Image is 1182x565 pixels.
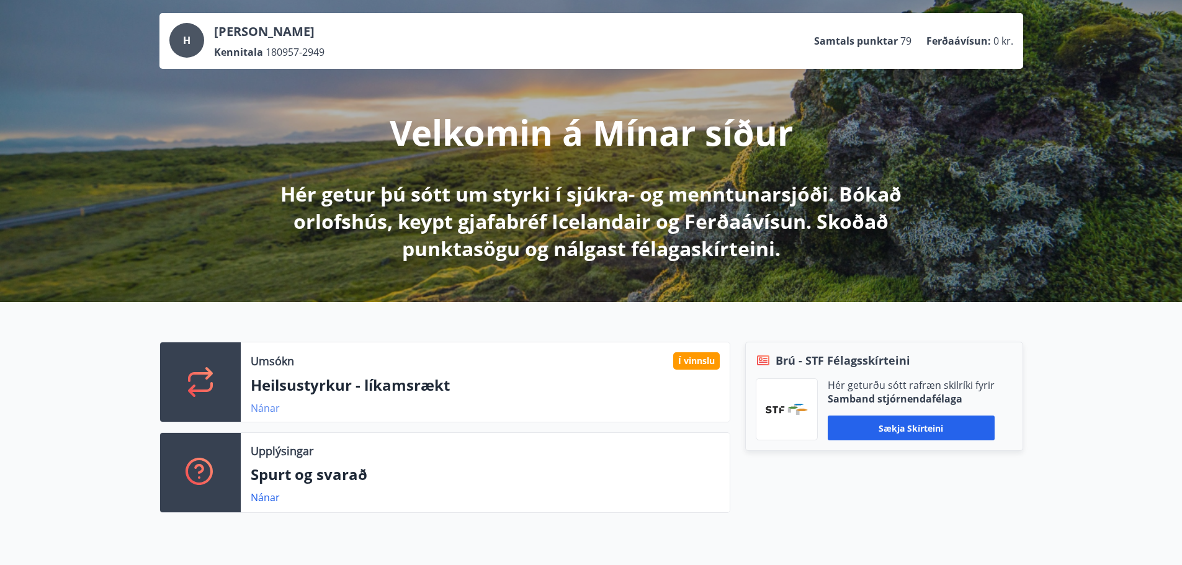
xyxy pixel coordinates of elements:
[251,491,280,504] a: Nánar
[251,401,280,415] a: Nánar
[673,352,720,370] div: Í vinnslu
[900,34,911,48] span: 79
[828,378,995,392] p: Hér geturðu sótt rafræn skilríki fyrir
[926,34,991,48] p: Ferðaávísun :
[251,443,313,459] p: Upplýsingar
[390,109,793,156] p: Velkomin á Mínar síður
[214,23,325,40] p: [PERSON_NAME]
[251,375,720,396] p: Heilsustyrkur - líkamsrækt
[264,180,919,262] p: Hér getur þú sótt um styrki í sjúkra- og menntunarsjóði. Bókað orlofshús, keypt gjafabréf Iceland...
[776,352,910,368] span: Brú - STF Félagsskírteini
[214,45,263,59] p: Kennitala
[766,404,808,415] img: vjCaq2fThgY3EUYqSgpjEiBg6WP39ov69hlhuPVN.png
[183,33,190,47] span: H
[251,464,720,485] p: Spurt og svarað
[266,45,325,59] span: 180957-2949
[993,34,1013,48] span: 0 kr.
[828,416,995,440] button: Sækja skírteini
[828,392,995,406] p: Samband stjórnendafélaga
[814,34,898,48] p: Samtals punktar
[251,353,294,369] p: Umsókn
